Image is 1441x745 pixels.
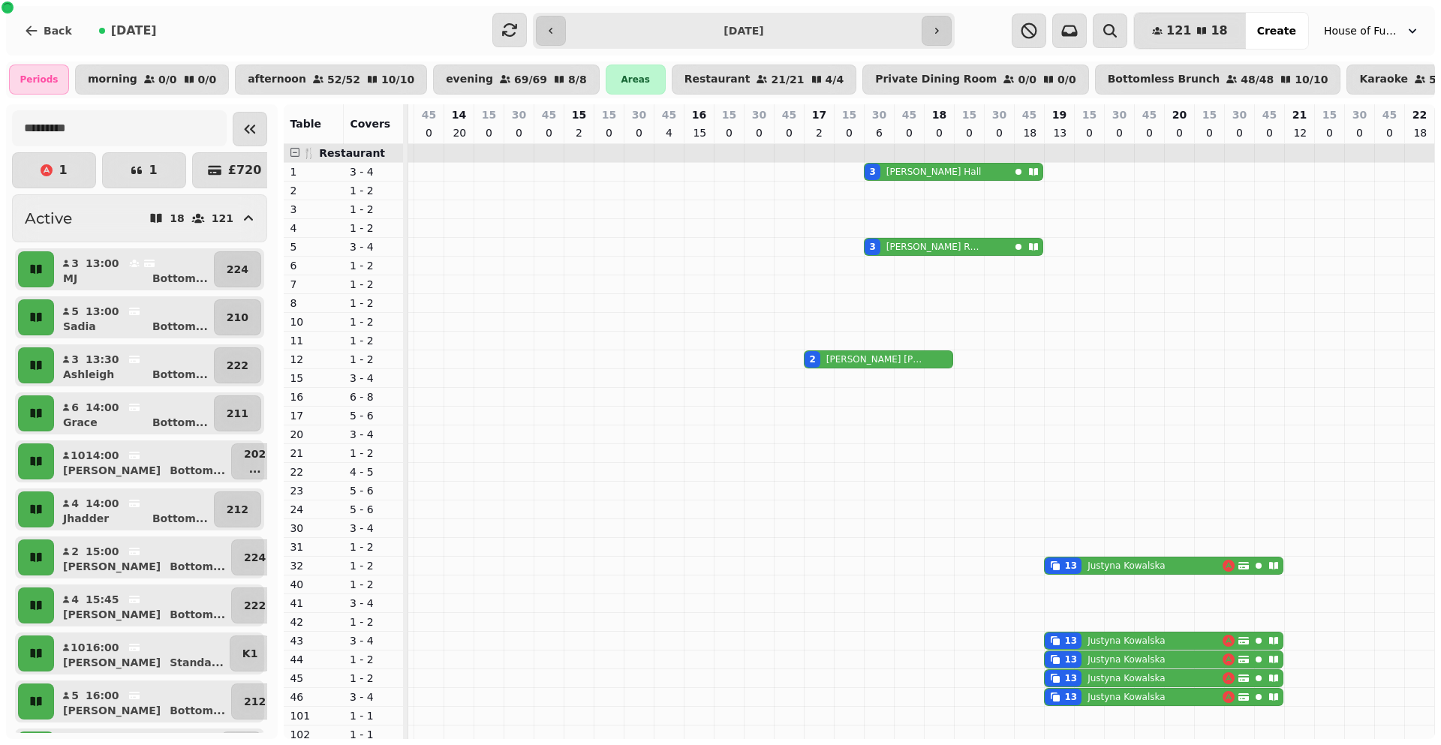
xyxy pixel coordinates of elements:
[1413,125,1425,140] p: 18
[57,395,211,431] button: 614:00GraceBottom...
[1257,26,1296,36] span: Create
[782,107,796,122] p: 45
[572,107,586,122] p: 15
[71,688,80,703] p: 5
[290,521,338,536] p: 30
[71,592,80,607] p: 4
[514,74,547,85] p: 69 / 69
[12,13,84,49] button: Back
[75,65,229,95] button: morning0/00/0
[350,258,398,273] p: 1 - 2
[453,125,465,140] p: 20
[71,496,80,511] p: 4
[170,213,184,224] p: 18
[71,544,80,559] p: 2
[903,125,915,140] p: 0
[12,152,96,188] button: 1
[152,415,208,430] p: Bottom ...
[235,65,427,95] button: afternoon52/5210/10
[1166,25,1191,37] span: 121
[1295,74,1328,85] p: 10 / 10
[1293,125,1305,140] p: 12
[152,367,208,382] p: Bottom ...
[1202,107,1217,122] p: 15
[1263,125,1275,140] p: 0
[633,125,645,140] p: 0
[86,640,119,655] p: 16:00
[290,258,338,273] p: 6
[512,107,526,122] p: 30
[422,107,436,122] p: 45
[244,694,266,709] p: 212
[350,558,398,573] p: 1 - 2
[350,708,398,723] p: 1 - 1
[290,427,338,442] p: 20
[244,598,266,613] p: 222
[63,367,114,382] p: Ashleigh
[1064,560,1077,572] div: 13
[290,446,338,461] p: 21
[869,166,875,178] div: 3
[290,164,338,179] p: 1
[214,251,261,287] button: 224
[192,152,276,188] button: £720
[783,125,795,140] p: 0
[1233,125,1245,140] p: 0
[1064,635,1077,647] div: 13
[350,483,398,498] p: 5 - 6
[170,703,225,718] p: Bottom ...
[684,74,751,86] p: Restaurant
[63,559,161,574] p: [PERSON_NAME]
[290,577,338,592] p: 40
[57,539,228,575] button: 215:00[PERSON_NAME]Bottom...
[1088,653,1165,665] p: Justyna Kowalska
[71,304,80,319] p: 5
[227,262,248,277] p: 224
[886,166,982,178] p: [PERSON_NAME] Hall
[290,408,338,423] p: 17
[932,107,946,122] p: 18
[992,107,1006,122] p: 30
[87,13,169,49] button: [DATE]
[350,183,398,198] p: 1 - 2
[152,319,208,334] p: Bottom ...
[71,400,80,415] p: 6
[826,74,844,85] p: 4 / 4
[723,125,735,140] p: 0
[149,164,157,176] p: 1
[753,125,765,140] p: 0
[86,256,119,271] p: 13:00
[158,74,177,85] p: 0 / 0
[933,125,945,140] p: 0
[290,277,338,292] p: 7
[993,125,1005,140] p: 0
[350,118,390,130] span: Covers
[842,107,856,122] p: 15
[1134,13,1246,49] button: 12118
[1088,672,1165,684] p: Justyna Kowalska
[1143,125,1155,140] p: 0
[1142,107,1157,122] p: 45
[88,74,137,86] p: morning
[71,352,80,367] p: 3
[214,347,261,383] button: 222
[483,125,495,140] p: 0
[290,633,338,648] p: 43
[752,107,766,122] p: 30
[86,592,119,607] p: 15:45
[9,65,69,95] div: Periods
[290,689,338,704] p: 46
[350,689,398,704] p: 3 - 4
[71,640,80,655] p: 10
[227,502,248,517] p: 212
[170,463,225,478] p: Bottom ...
[381,74,414,85] p: 10 / 10
[350,633,398,648] p: 3 - 4
[214,395,261,431] button: 211
[350,333,398,348] p: 1 - 2
[231,683,278,719] button: 212
[1064,691,1077,703] div: 13
[350,296,398,311] p: 1 - 2
[350,239,398,254] p: 3 - 4
[290,118,321,130] span: Table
